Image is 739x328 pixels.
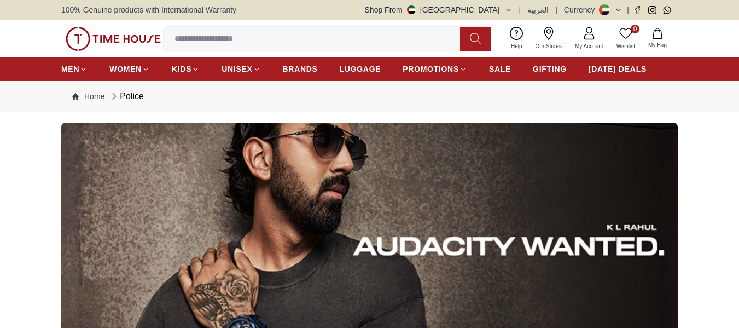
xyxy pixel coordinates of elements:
[61,64,79,74] span: MEN
[589,59,647,79] a: [DATE] DEALS
[564,4,600,15] div: Currency
[222,64,252,74] span: UNISEX
[571,42,608,50] span: My Account
[589,64,647,74] span: [DATE] DEALS
[631,25,639,33] span: 0
[489,59,511,79] a: SALE
[61,4,236,15] span: 100% Genuine products with International Warranty
[610,25,642,53] a: 0Wishlist
[340,59,381,79] a: LUGGAGE
[66,27,161,51] img: ...
[340,64,381,74] span: LUGGAGE
[222,59,260,79] a: UNISEX
[533,64,567,74] span: GIFTING
[507,42,527,50] span: Help
[172,64,191,74] span: KIDS
[407,5,416,14] img: United Arab Emirates
[72,91,104,102] a: Home
[61,81,678,112] nav: Breadcrumb
[283,64,318,74] span: BRANDS
[533,59,567,79] a: GIFTING
[529,25,568,53] a: Our Stores
[61,59,88,79] a: MEN
[612,42,639,50] span: Wishlist
[531,42,566,50] span: Our Stores
[527,4,549,15] button: العربية
[627,4,629,15] span: |
[504,25,529,53] a: Help
[283,59,318,79] a: BRANDS
[109,59,150,79] a: WOMEN
[109,64,142,74] span: WOMEN
[555,4,557,15] span: |
[172,59,200,79] a: KIDS
[642,26,673,51] button: My Bag
[109,90,144,103] div: Police
[633,6,642,14] a: Facebook
[489,64,511,74] span: SALE
[519,4,521,15] span: |
[365,4,513,15] button: Shop From[GEOGRAPHIC_DATA]
[644,41,671,49] span: My Bag
[648,6,656,14] a: Instagram
[403,59,467,79] a: PROMOTIONS
[403,64,459,74] span: PROMOTIONS
[663,6,671,14] a: Whatsapp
